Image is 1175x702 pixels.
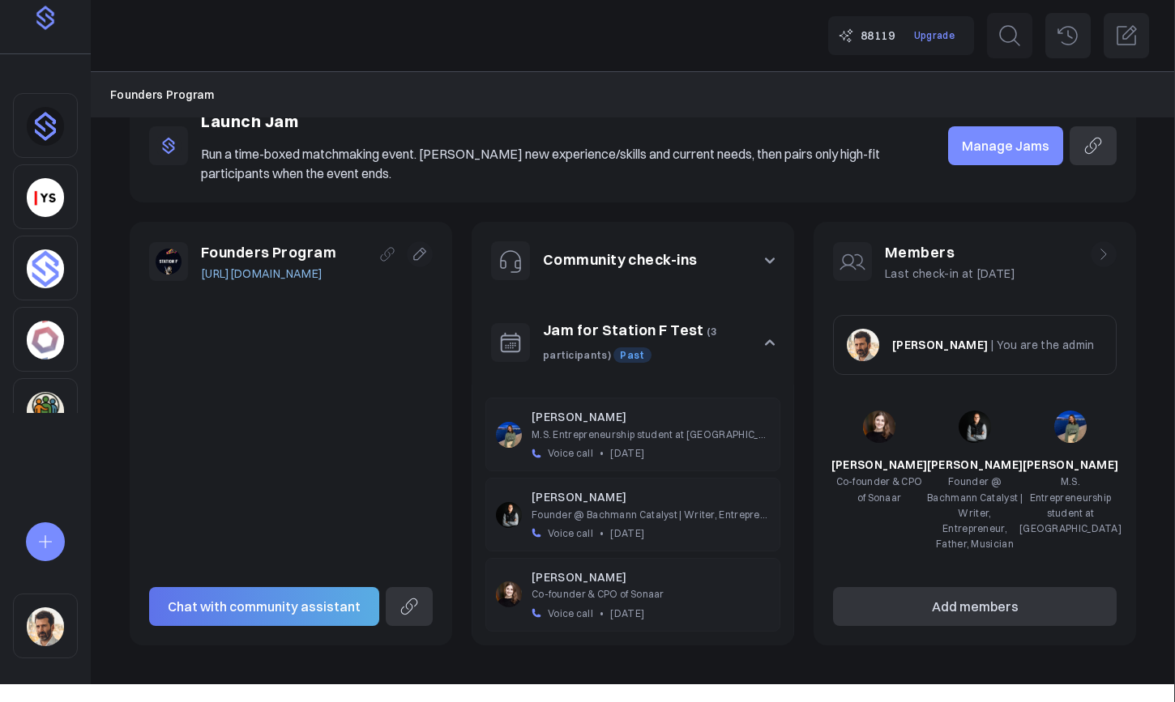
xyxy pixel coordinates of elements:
img: purple-logo-18f04229334c5639164ff563510a1dba46e1211543e89c7069427642f6c28bac.png [32,5,58,31]
span: Past [613,347,651,363]
p: M.S. Entrepreneurship student at [GEOGRAPHIC_DATA] [532,427,770,442]
span: Voice call [548,606,593,621]
h1: Founders Program [201,241,336,265]
img: stationf.co [156,249,182,274]
p: Run a time-boxed matchmaking event. [PERSON_NAME] new experience/skills and current needs, then p... [201,144,916,183]
span: [PERSON_NAME] [892,338,989,352]
span: [PERSON_NAME] [927,457,1023,472]
img: dhnou9yomun9587rl8johsq6w6vr [27,107,64,146]
button: Chat with community assistant [149,587,379,626]
nav: Breadcrumb [110,86,1156,104]
img: 4sptar4mobdn0q43dsu7jy32kx6j [27,249,64,288]
span: • [600,606,604,621]
span: [PERSON_NAME] [1023,457,1119,472]
img: f80313b1f8e3c0f308d9bf47e1931914391e401e.jpg [496,502,522,528]
img: f80313b1f8e3c0f308d9bf47e1931914391e401e.jpg [959,411,991,443]
img: e1a02ebb4965cc778cbc725448a554fc15650b1e.jpg [1054,411,1087,443]
img: 3pj2efuqyeig3cua8agrd6atck9r [27,392,64,431]
span: 88119 [861,27,895,45]
p: Founder @ Bachmann Catalyst | Writer, Entrepreneur, Father, Musician [532,507,770,522]
span: [DATE] [610,606,644,621]
span: [DATE] [610,445,644,461]
p: Co-founder & CPO of Sonaar [532,586,770,602]
p: [PERSON_NAME] [532,488,770,506]
span: • [600,525,604,541]
button: Jam for Station F Test (3 participants) Past [472,300,794,385]
p: [PERSON_NAME] [532,568,770,586]
img: 1b6d5fb6e45b475d5101f9044a8d3716960ff157.jpg [496,581,522,607]
h1: Members [885,241,1015,265]
span: Voice call [548,525,593,541]
p: Launch Jam [201,108,916,134]
a: Jam for Station F Test [543,321,704,339]
span: | You are the admin [991,338,1095,352]
span: [PERSON_NAME] [831,457,928,472]
span: (3 participants) [543,325,716,361]
a: Upgrade [904,23,964,48]
a: Manage Jams [948,126,1063,165]
button: Community check-ins [472,222,794,300]
a: [URL][DOMAIN_NAME] [201,265,336,283]
span: M.S. Entrepreneurship student at [GEOGRAPHIC_DATA] [1019,475,1122,534]
img: e1a02ebb4965cc778cbc725448a554fc15650b1e.jpg [496,422,522,448]
a: Community check-ins [543,250,698,269]
img: 4hc3xb4og75h35779zhp6duy5ffo [27,321,64,360]
span: Co-founder & CPO of Sonaar [836,475,923,503]
img: yorkseed.co [27,178,64,217]
img: 1b6d5fb6e45b475d5101f9044a8d3716960ff157.jpg [863,411,895,443]
span: [DATE] [610,525,644,541]
img: sqr4epb0z8e5jm577i6jxqftq3ng [27,607,64,646]
button: Add members [833,587,1117,626]
span: Founder @ Bachmann Catalyst | Writer, Entrepreneur, Father, Musician [927,475,1023,550]
span: • [600,445,604,461]
p: Last check-in at [DATE] [885,265,1015,283]
a: Founders Program [110,86,215,104]
p: [PERSON_NAME] [532,408,770,426]
span: Voice call [548,445,593,461]
img: sqr4epb0z8e5jm577i6jxqftq3ng [847,329,879,361]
